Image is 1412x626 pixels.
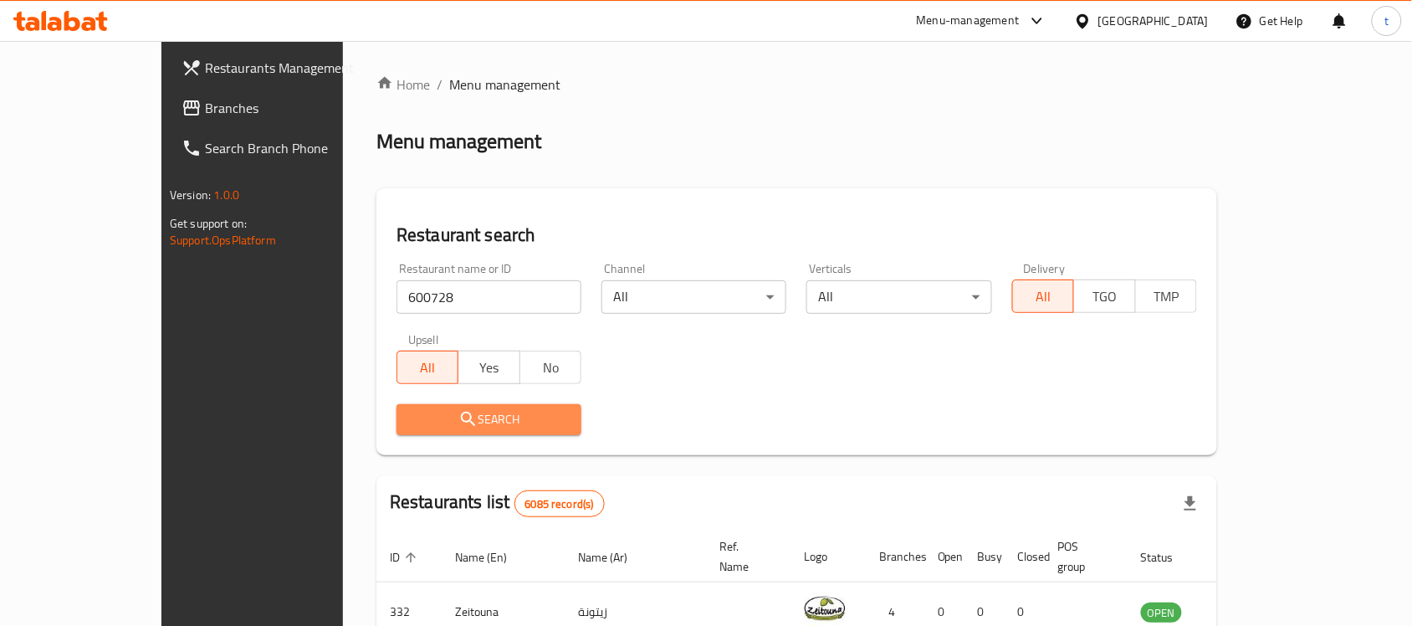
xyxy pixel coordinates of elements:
[1141,603,1182,623] span: OPEN
[578,547,649,567] span: Name (Ar)
[1143,285,1190,309] span: TMP
[376,74,430,95] a: Home
[455,547,529,567] span: Name (En)
[519,351,581,384] button: No
[170,229,276,251] a: Support.OpsPlatform
[396,223,1197,248] h2: Restaurant search
[168,48,397,88] a: Restaurants Management
[790,531,866,582] th: Logo
[396,404,581,435] button: Search
[376,128,541,155] h2: Menu management
[964,531,1005,582] th: Busy
[514,490,605,517] div: Total records count
[924,531,964,582] th: Open
[168,88,397,128] a: Branches
[1384,12,1389,30] span: t
[1020,285,1067,309] span: All
[404,356,452,380] span: All
[205,138,384,158] span: Search Branch Phone
[437,74,443,95] li: /
[1141,603,1182,623] div: OPEN
[1081,285,1128,309] span: TGO
[410,409,568,430] span: Search
[213,184,239,206] span: 1.0.0
[1005,531,1045,582] th: Closed
[465,356,513,380] span: Yes
[1170,484,1210,524] div: Export file
[1141,547,1195,567] span: Status
[390,547,422,567] span: ID
[1024,263,1066,275] label: Delivery
[205,58,384,78] span: Restaurants Management
[458,351,519,384] button: Yes
[205,98,384,118] span: Branches
[601,280,786,314] div: All
[449,74,560,95] span: Menu management
[376,74,1217,95] nav: breadcrumb
[806,280,991,314] div: All
[396,351,458,384] button: All
[1135,280,1197,313] button: TMP
[1012,280,1074,313] button: All
[390,490,605,517] h2: Restaurants list
[396,280,581,314] input: Search for restaurant name or ID..
[168,128,397,168] a: Search Branch Phone
[408,334,439,346] label: Upsell
[170,184,211,206] span: Version:
[515,496,604,512] span: 6085 record(s)
[1073,280,1135,313] button: TGO
[527,356,575,380] span: No
[1058,536,1108,577] span: POS group
[170,213,247,234] span: Get support on:
[1098,12,1209,30] div: [GEOGRAPHIC_DATA]
[719,536,770,577] span: Ref. Name
[917,11,1020,31] div: Menu-management
[866,531,924,582] th: Branches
